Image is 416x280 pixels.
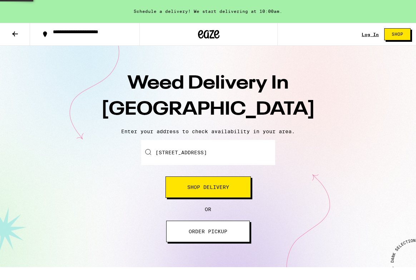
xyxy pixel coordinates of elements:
button: Shop [384,28,411,40]
span: [GEOGRAPHIC_DATA] [101,100,315,119]
span: Hi. Need any help? [4,5,51,11]
h1: Weed Delivery In [83,71,333,123]
button: ORDER PICKUP [166,221,250,242]
a: Log In [362,32,379,37]
span: ORDER PICKUP [189,229,227,234]
button: Shop Delivery [165,176,251,198]
span: Shop [392,32,403,36]
span: Shop Delivery [187,185,229,190]
p: Enter your address to check availability in your area. [7,129,409,134]
a: Shop [379,28,416,40]
input: Enter your delivery address [141,140,275,165]
span: OR [205,206,211,212]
